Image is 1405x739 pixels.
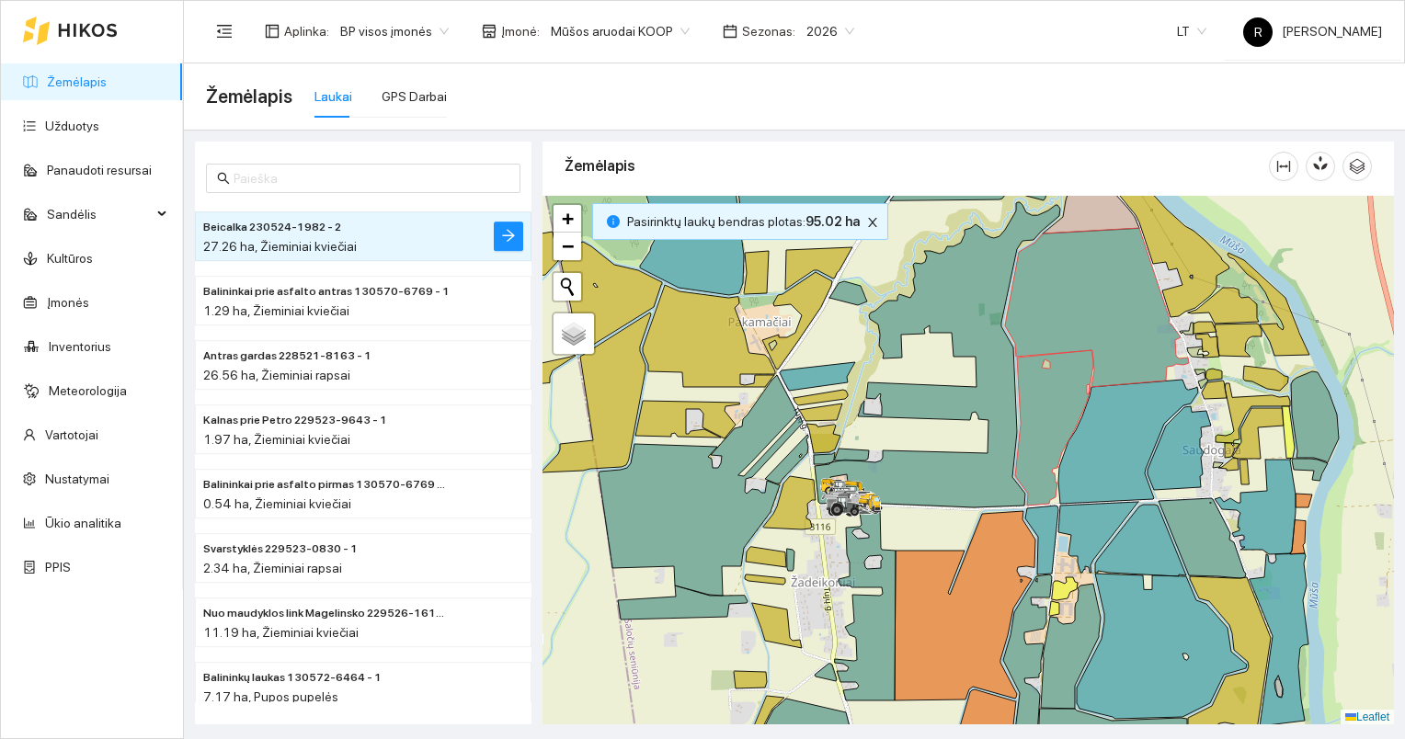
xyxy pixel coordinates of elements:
[45,560,71,574] a: PPIS
[382,86,447,107] div: GPS Darbai
[203,605,450,622] span: Nuo maudyklos link Magelinsko 229526-1614 - 5
[1270,159,1297,174] span: column-width
[314,86,352,107] div: Laukai
[862,216,883,229] span: close
[47,163,152,177] a: Panaudoti resursai
[1177,17,1206,45] span: LT
[203,347,371,365] span: Antras gardas 228521-8163 - 1
[203,219,341,236] span: Beicalka 230524-1982 - 2
[1269,152,1298,181] button: column-width
[203,625,359,640] span: 11.19 ha, Žieminiai kviečiai
[862,211,884,233] button: close
[49,383,127,398] a: Meteorologija
[45,427,98,442] a: Vartotojai
[203,540,358,558] span: Svarstyklės 229523-0830 - 1
[217,172,230,185] span: search
[551,17,690,45] span: Mūšos aruodai KOOP
[45,119,99,133] a: Užduotys
[482,24,497,39] span: shop
[565,140,1269,192] div: Žemėlapis
[47,295,89,310] a: Įmonės
[501,21,540,41] span: Įmonė :
[554,313,594,354] a: Layers
[203,412,387,429] span: Kalnas prie Petro 229523-9643 - 1
[203,303,349,318] span: 1.29 ha, Žieminiai kviečiai
[340,17,449,45] span: BP visos įmonės
[203,283,450,301] span: Balininkai prie asfalto antras 130570-6769 - 1
[203,368,350,382] span: 26.56 ha, Žieminiai rapsai
[216,23,233,40] span: menu-fold
[501,228,516,245] span: arrow-right
[562,234,574,257] span: −
[805,214,860,229] b: 95.02 ha
[723,24,737,39] span: calendar
[45,516,121,530] a: Ūkio analitika
[206,13,243,50] button: menu-fold
[562,207,574,230] span: +
[284,21,329,41] span: Aplinka :
[1345,711,1389,723] a: Leaflet
[203,669,382,687] span: Balininkų laukas 130572-6464 - 1
[45,472,109,486] a: Nustatymai
[742,21,795,41] span: Sezonas :
[47,74,107,89] a: Žemėlapis
[234,168,509,188] input: Paieška
[554,205,581,233] a: Zoom in
[203,476,450,494] span: Balininkai prie asfalto pirmas 130570-6769 - 2
[203,432,350,447] span: 1.97 ha, Žieminiai kviečiai
[206,82,292,111] span: Žemėlapis
[47,196,152,233] span: Sandėlis
[554,233,581,260] a: Zoom out
[607,215,620,228] span: info-circle
[806,17,854,45] span: 2026
[1243,24,1382,39] span: [PERSON_NAME]
[265,24,280,39] span: layout
[554,273,581,301] button: Initiate a new search
[203,496,351,511] span: 0.54 ha, Žieminiai kviečiai
[203,689,338,704] span: 7.17 ha, Pupos pupelės
[1254,17,1262,47] span: R
[627,211,860,232] span: Pasirinktų laukų bendras plotas :
[203,239,357,254] span: 27.26 ha, Žieminiai kviečiai
[47,251,93,266] a: Kultūros
[49,339,111,354] a: Inventorius
[494,222,523,251] button: arrow-right
[203,561,342,575] span: 2.34 ha, Žieminiai rapsai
